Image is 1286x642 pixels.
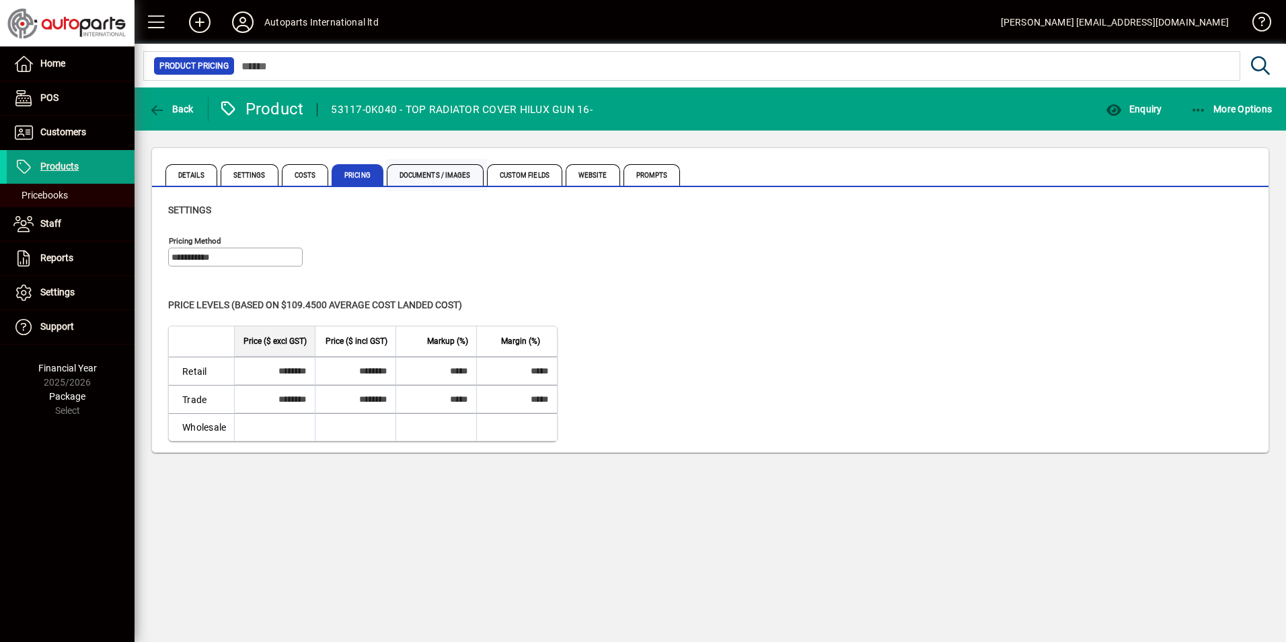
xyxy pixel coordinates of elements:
[487,164,562,186] span: Custom Fields
[135,97,209,121] app-page-header-button: Back
[566,164,620,186] span: Website
[7,116,135,149] a: Customers
[168,299,462,310] span: Price levels (based on $109.4500 Average cost landed cost)
[1190,104,1273,114] span: More Options
[169,413,234,441] td: Wholesale
[219,98,304,120] div: Product
[7,184,135,207] a: Pricebooks
[387,164,484,186] span: Documents / Images
[169,236,221,246] mat-label: Pricing method
[40,161,79,172] span: Products
[169,357,234,385] td: Retail
[1106,104,1162,114] span: Enquiry
[49,391,85,402] span: Package
[178,10,221,34] button: Add
[282,164,329,186] span: Costs
[1187,97,1276,121] button: More Options
[7,47,135,81] a: Home
[326,334,387,349] span: Price ($ incl GST)
[331,99,593,120] div: 53117-0K040 - TOP RADIATOR COVER HILUX GUN 16-
[243,334,307,349] span: Price ($ excl GST)
[427,334,468,349] span: Markup (%)
[40,218,61,229] span: Staff
[221,10,264,34] button: Profile
[169,385,234,413] td: Trade
[264,11,379,33] div: Autoparts International ltd
[7,310,135,344] a: Support
[168,205,211,215] span: Settings
[1001,11,1229,33] div: [PERSON_NAME] [EMAIL_ADDRESS][DOMAIN_NAME]
[149,104,194,114] span: Back
[501,334,540,349] span: Margin (%)
[38,363,97,373] span: Financial Year
[145,97,197,121] button: Back
[7,242,135,275] a: Reports
[40,58,65,69] span: Home
[40,252,73,263] span: Reports
[40,287,75,297] span: Settings
[13,190,68,201] span: Pricebooks
[40,127,86,137] span: Customers
[7,207,135,241] a: Staff
[1102,97,1165,121] button: Enquiry
[159,59,229,73] span: Product Pricing
[40,321,74,332] span: Support
[7,276,135,310] a: Settings
[40,92,59,103] span: POS
[7,81,135,115] a: POS
[165,164,217,186] span: Details
[221,164,278,186] span: Settings
[332,164,383,186] span: Pricing
[623,164,681,186] span: Prompts
[1242,3,1269,46] a: Knowledge Base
